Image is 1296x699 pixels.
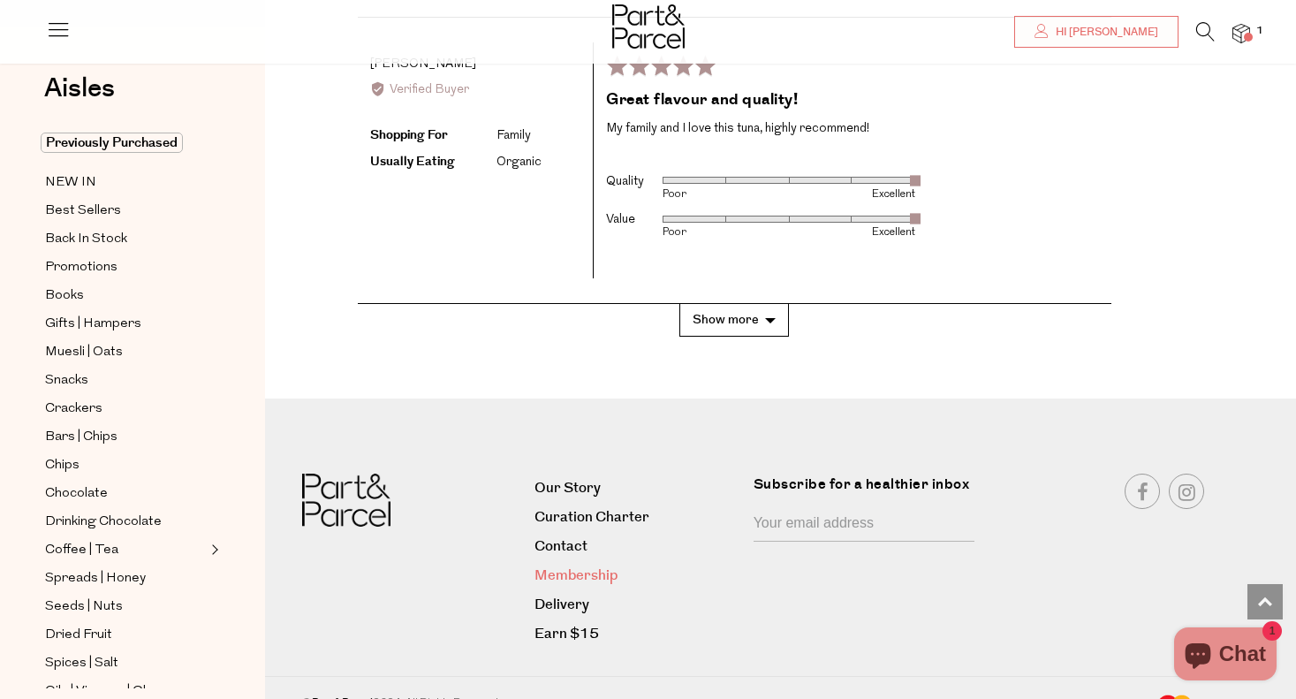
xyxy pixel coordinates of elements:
[45,314,141,335] span: Gifts | Hampers
[606,164,915,241] table: Product attributes ratings
[534,593,740,617] a: Delivery
[1232,24,1250,42] a: 1
[612,4,685,49] img: Part&Parcel
[45,427,117,448] span: Bars | Chips
[45,285,84,307] span: Books
[45,426,206,448] a: Bars | Chips
[45,539,206,561] a: Coffee | Tea
[45,540,118,561] span: Coffee | Tea
[45,133,206,154] a: Previously Purchased
[370,125,494,145] div: Shopping For
[679,304,789,337] button: Show more
[606,89,1099,111] h2: Great flavour and quality!
[45,625,112,646] span: Dried Fruit
[370,57,476,71] span: [PERSON_NAME]
[45,567,206,589] a: Spreads | Honey
[534,535,740,558] a: Contact
[45,257,117,278] span: Promotions
[754,508,975,542] input: Your email address
[789,227,915,238] div: Excellent
[45,455,80,476] span: Chips
[45,370,88,391] span: Snacks
[1014,16,1179,48] a: Hi [PERSON_NAME]
[496,126,531,146] div: Family
[44,69,115,108] span: Aisles
[45,200,206,222] a: Best Sellers
[45,172,96,194] span: NEW IN
[45,482,206,505] a: Chocolate
[45,624,206,646] a: Dried Fruit
[534,505,740,529] a: Curation Charter
[606,118,1099,140] p: My family and I love this tuna, highly recommend!
[663,227,789,238] div: Poor
[496,156,542,169] li: Organic
[45,512,162,533] span: Drinking Chocolate
[1252,23,1268,39] span: 1
[606,203,663,241] th: Value
[45,342,123,363] span: Muesli | Oats
[45,596,206,618] a: Seeds | Nuts
[45,313,206,335] a: Gifts | Hampers
[1051,25,1158,40] span: Hi [PERSON_NAME]
[754,474,986,508] label: Subscribe for a healthier inbox
[45,483,108,505] span: Chocolate
[45,201,121,222] span: Best Sellers
[44,75,115,119] a: Aisles
[45,454,206,476] a: Chips
[45,369,206,391] a: Snacks
[45,511,206,533] a: Drinking Chocolate
[45,652,206,674] a: Spices | Salt
[45,398,206,420] a: Crackers
[370,152,494,171] div: Usually Eating
[789,189,915,200] div: Excellent
[45,256,206,278] a: Promotions
[45,568,146,589] span: Spreads | Honey
[45,341,206,363] a: Muesli | Oats
[606,164,663,202] th: Quality
[41,133,183,153] span: Previously Purchased
[370,80,580,100] div: Verified Buyer
[45,171,206,194] a: NEW IN
[302,474,390,528] img: Part&Parcel
[45,653,118,674] span: Spices | Salt
[45,596,123,618] span: Seeds | Nuts
[534,564,740,588] a: Membership
[534,622,740,646] a: Earn $15
[1169,627,1282,685] inbox-online-store-chat: Shopify online store chat
[534,476,740,500] a: Our Story
[45,228,206,250] a: Back In Stock
[207,539,219,560] button: Expand/Collapse Coffee | Tea
[45,229,127,250] span: Back In Stock
[45,399,102,420] span: Crackers
[45,285,206,307] a: Books
[663,189,789,200] div: Poor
